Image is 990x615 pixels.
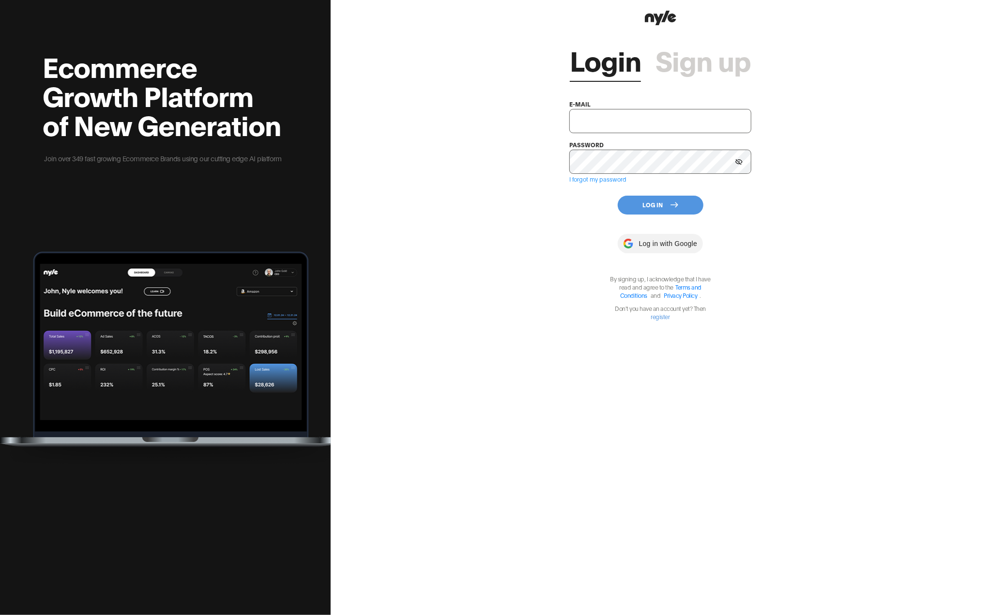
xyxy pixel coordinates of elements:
p: Don't you have an account yet? Then [605,304,716,321]
a: register [651,313,670,320]
a: Login [570,45,641,74]
label: e-mail [569,100,591,108]
a: Privacy Policy [664,292,697,299]
button: Log In [618,196,703,215]
a: Sign up [655,45,751,74]
h2: Ecommerce Growth Platform of New Generation [43,51,283,138]
label: password [569,141,604,148]
button: Log in with Google [618,234,703,253]
a: Terms and Conditions [620,283,701,299]
span: and [648,292,663,299]
p: By signing up, I acknowledge that I have read and agree to the . [605,275,716,299]
p: Join over 349 fast growing Ecommerce Brands using our cutting edge AI platform [43,153,283,164]
a: I forgot my password [569,175,626,183]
